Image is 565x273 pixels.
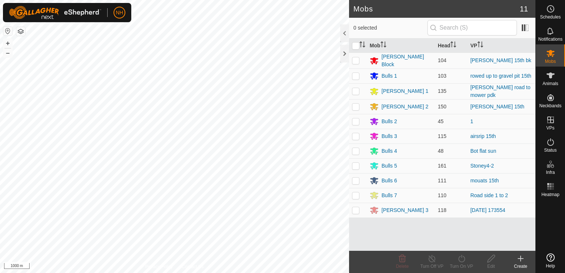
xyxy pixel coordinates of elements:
p-sorticon: Activate to sort [450,43,456,48]
div: Bulls 6 [382,177,397,185]
th: Head [435,38,467,53]
span: 0 selected [353,24,427,32]
div: Create [506,263,535,270]
span: 11 [520,3,528,14]
span: Heatmap [541,192,559,197]
a: rowed up to gravel pit 15th [470,73,531,79]
div: [PERSON_NAME] 3 [382,206,429,214]
a: airsrip 15th [470,133,496,139]
a: Privacy Policy [145,263,173,270]
input: Search (S) [427,20,517,36]
span: 150 [438,104,446,109]
p-sorticon: Activate to sort [359,43,365,48]
span: 104 [438,57,446,63]
span: Help [546,264,555,268]
span: Infra [546,170,555,175]
span: Status [544,148,556,152]
span: 118 [438,207,446,213]
div: Bulls 4 [382,147,397,155]
span: VPs [546,126,554,130]
th: Mob [367,38,435,53]
a: Bot flat sun [470,148,496,154]
div: [PERSON_NAME] 2 [382,103,429,111]
img: Gallagher Logo [9,6,101,19]
span: 161 [438,163,446,169]
p-sorticon: Activate to sort [477,43,483,48]
a: Help [536,250,565,271]
h2: Mobs [353,4,520,13]
button: Reset Map [3,27,12,36]
a: 1 [470,118,473,124]
div: Bulls 1 [382,72,397,80]
span: Schedules [540,15,561,19]
span: 135 [438,88,446,94]
th: VP [467,38,535,53]
button: + [3,39,12,48]
div: Turn Off VP [417,263,447,270]
span: 48 [438,148,444,154]
a: Stoney4-2 [470,163,494,169]
div: [PERSON_NAME] 1 [382,87,429,95]
span: 110 [438,192,446,198]
a: [PERSON_NAME] road to mower pdk [470,84,531,98]
span: Animals [542,81,558,86]
span: 45 [438,118,444,124]
span: Notifications [538,37,562,41]
a: Contact Us [182,263,204,270]
span: 111 [438,178,446,183]
a: mouats 15th [470,178,499,183]
p-sorticon: Activate to sort [380,43,386,48]
div: Bulls 5 [382,162,397,170]
span: NH [116,9,123,17]
div: Edit [476,263,506,270]
span: 115 [438,133,446,139]
a: [PERSON_NAME] 15th [470,104,524,109]
div: Bulls 7 [382,192,397,199]
a: [PERSON_NAME] 15th bk [470,57,531,63]
div: Bulls 3 [382,132,397,140]
span: Mobs [545,59,556,64]
div: Bulls 2 [382,118,397,125]
div: Turn On VP [447,263,476,270]
div: [PERSON_NAME] Block [382,53,432,68]
a: [DATE] 173554 [470,207,505,213]
a: Road side 1 to 2 [470,192,508,198]
span: Neckbands [539,104,561,108]
button: – [3,48,12,57]
span: 103 [438,73,446,79]
span: Delete [396,264,409,269]
button: Map Layers [16,27,25,36]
